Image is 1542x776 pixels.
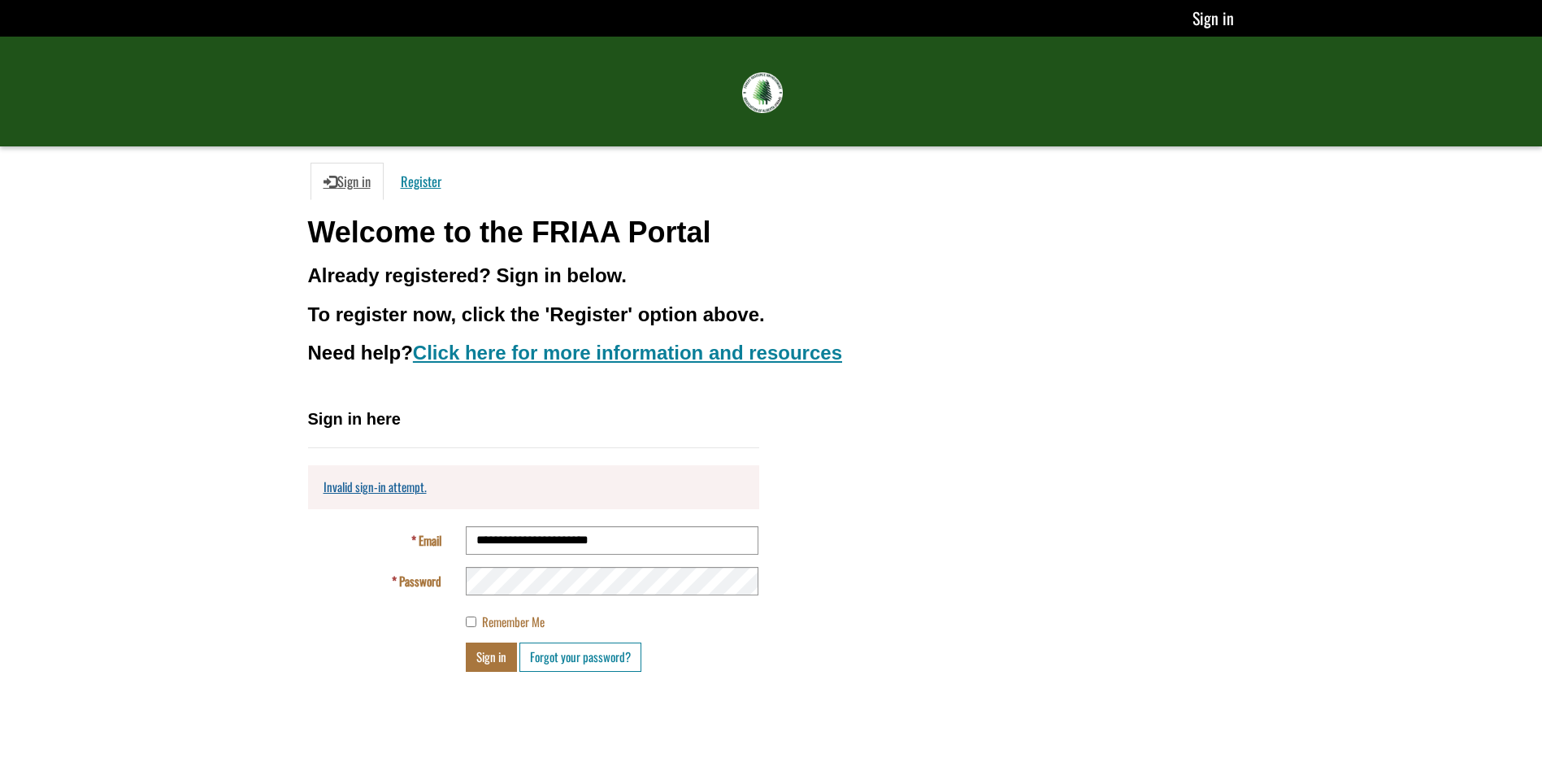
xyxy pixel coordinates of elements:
input: Remember Me [466,617,476,627]
button: Sign in [466,643,517,671]
span: Remember Me [482,613,545,630]
span: Sign in here [308,410,401,428]
a: Sign in [311,163,384,200]
span: Password [399,572,441,590]
a: Register [388,163,454,200]
h3: Need help? [308,342,1235,364]
h1: Welcome to the FRIAA Portal [308,216,1235,249]
a: Invalid sign-in attempt. [324,477,427,495]
span: Email [419,531,441,549]
h3: To register now, click the 'Register' option above. [308,304,1235,325]
a: Forgot your password? [519,643,641,671]
a: Click here for more information and resources [413,342,842,364]
img: FRIAA Submissions Portal [742,72,783,113]
h3: Already registered? Sign in below. [308,265,1235,286]
a: Sign in [1192,6,1234,30]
